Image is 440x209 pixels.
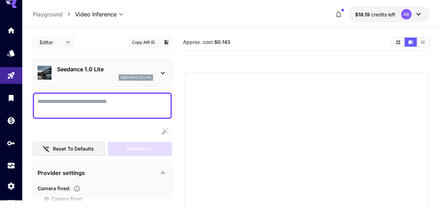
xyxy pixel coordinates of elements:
p: Provider settings [38,169,85,177]
div: Home [7,26,15,35]
div: Models [7,49,15,57]
button: Add to library [163,38,169,46]
div: Library [7,94,15,102]
a: Playground [33,10,63,18]
div: Provider settings [38,164,167,181]
div: Usage [7,161,15,170]
span: Video Inference [75,10,117,18]
button: Show media in list view [417,38,429,47]
div: Wallet [7,116,15,125]
button: Copy AIR ID [128,37,159,47]
button: Expand sidebar [7,200,16,209]
p: seedance_1_0_lite [121,75,151,80]
div: Show media in grid viewShow media in video viewShow media in list view [391,37,430,47]
span: Editor [40,39,61,46]
button: Show media in video view [405,38,417,47]
div: API Keys [7,139,15,147]
div: Playground [7,71,15,80]
div: Seedance 1.0 Liteseedance_1_0_lite [38,62,167,83]
div: $18.18539 [355,11,395,18]
span: Approx. cost: [183,39,230,45]
div: AB [401,9,411,19]
div: Settings [7,182,15,190]
button: $18.18539AB [348,6,430,22]
span: credits left [371,11,395,17]
p: Seedance 1.0 Lite [57,65,153,73]
button: Show media in grid view [392,38,404,47]
span: Camera fixed : [38,185,71,191]
span: $18.19 [355,11,371,17]
button: Reset to defaults [33,142,105,156]
nav: breadcrumb [33,10,75,18]
b: $0.143 [214,39,230,45]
